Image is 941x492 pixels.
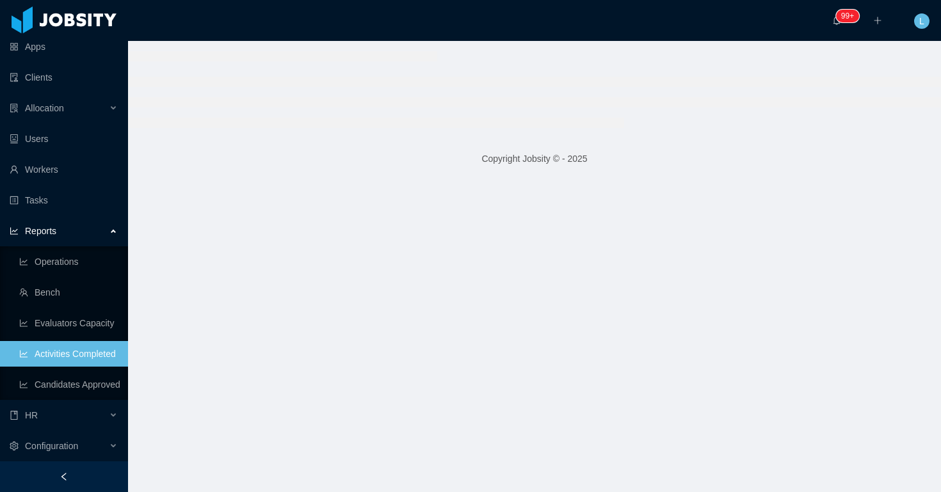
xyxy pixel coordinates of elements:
a: icon: line-chartActivities Completed [19,341,118,367]
span: L [919,13,924,29]
sup: 2119 [836,10,859,22]
a: icon: auditClients [10,65,118,90]
span: Allocation [25,103,64,113]
a: icon: profileTasks [10,187,118,213]
i: icon: line-chart [10,226,19,235]
a: icon: userWorkers [10,157,118,182]
a: icon: line-chartOperations [19,249,118,274]
a: icon: robotUsers [10,126,118,152]
a: icon: line-chartEvaluators Capacity [19,310,118,336]
span: Configuration [25,441,78,451]
a: icon: appstoreApps [10,34,118,60]
i: icon: solution [10,104,19,113]
i: icon: plus [873,16,882,25]
a: icon: line-chartCandidates Approved [19,372,118,397]
footer: Copyright Jobsity © - 2025 [128,137,941,181]
i: icon: book [10,411,19,420]
i: icon: bell [832,16,841,25]
i: icon: setting [10,441,19,450]
a: icon: teamBench [19,280,118,305]
span: Reports [25,226,56,236]
span: HR [25,410,38,420]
